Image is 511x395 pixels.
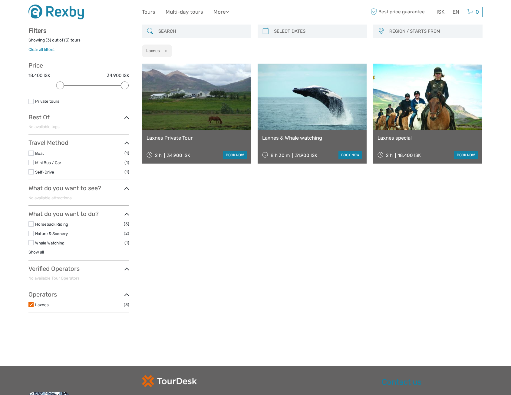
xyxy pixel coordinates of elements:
a: Laxnes special [377,135,478,141]
span: 0 [475,9,480,15]
div: Showing ( ) out of ( ) tours [28,37,129,47]
div: EN [450,7,462,17]
h3: Verified Operators [28,265,129,272]
a: Self-Drive [35,170,54,174]
a: Tours [142,8,155,16]
a: Nature & Scenery [35,231,68,236]
input: SELECT DATES [272,26,364,37]
a: book now [223,151,247,159]
a: Laxnes [35,302,49,307]
span: (3) [124,301,129,308]
span: 2 h [386,153,393,158]
a: book now [454,151,478,159]
a: Whale Watching [35,241,64,245]
img: 1863-c08d342a-737b-48be-8f5f-9b5986f4104f_logo_small.jpg [28,5,84,19]
h3: Operators [28,291,129,298]
span: Best price guarantee [369,7,432,17]
span: (1) [124,168,129,175]
div: 18.400 ISK [398,153,421,158]
button: Open LiveChat chat widget [70,9,77,17]
input: SEARCH [156,26,248,37]
p: We're away right now. Please check back later! [8,11,68,15]
span: ISK [437,9,444,15]
h3: Travel Method [28,139,129,146]
a: Laxnes Private Tour [147,135,247,141]
div: 31.900 ISK [295,153,317,158]
button: REGION / STARTS FROM [387,26,480,36]
a: Clear all filters [28,47,54,52]
span: (1) [124,150,129,157]
span: No available tags [28,124,60,129]
h2: Laxnes [146,48,160,53]
h3: Best Of [28,114,129,121]
a: Boat [35,151,44,156]
button: x [161,48,169,54]
span: (1) [124,159,129,166]
strong: Filters [28,27,46,34]
h3: Price [28,62,129,69]
div: 34.900 ISK [167,153,190,158]
h2: Contact us [382,377,483,387]
a: Show all [28,250,44,254]
a: Horseback Riding [35,222,68,227]
a: Mini Bus / Car [35,160,61,165]
label: 18.400 ISK [28,72,50,79]
h3: What do you want to do? [28,210,129,217]
span: No available Tour Operators [28,276,80,280]
a: Private tours [35,99,59,104]
a: More [213,8,229,16]
span: No available attractions [28,195,72,200]
label: 3 [47,37,50,43]
a: Laxnes & Whale watching [262,135,362,141]
span: (3) [124,221,129,227]
h3: What do you want to see? [28,184,129,192]
a: Multi-day tours [166,8,203,16]
a: book now [338,151,362,159]
span: (1) [124,239,129,246]
img: td-logo-white.png [142,375,197,387]
label: 34.900 ISK [107,72,129,79]
label: 3 [66,37,68,43]
span: (2) [124,230,129,237]
span: 8 h 30 m [271,153,290,158]
span: 2 h [155,153,162,158]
